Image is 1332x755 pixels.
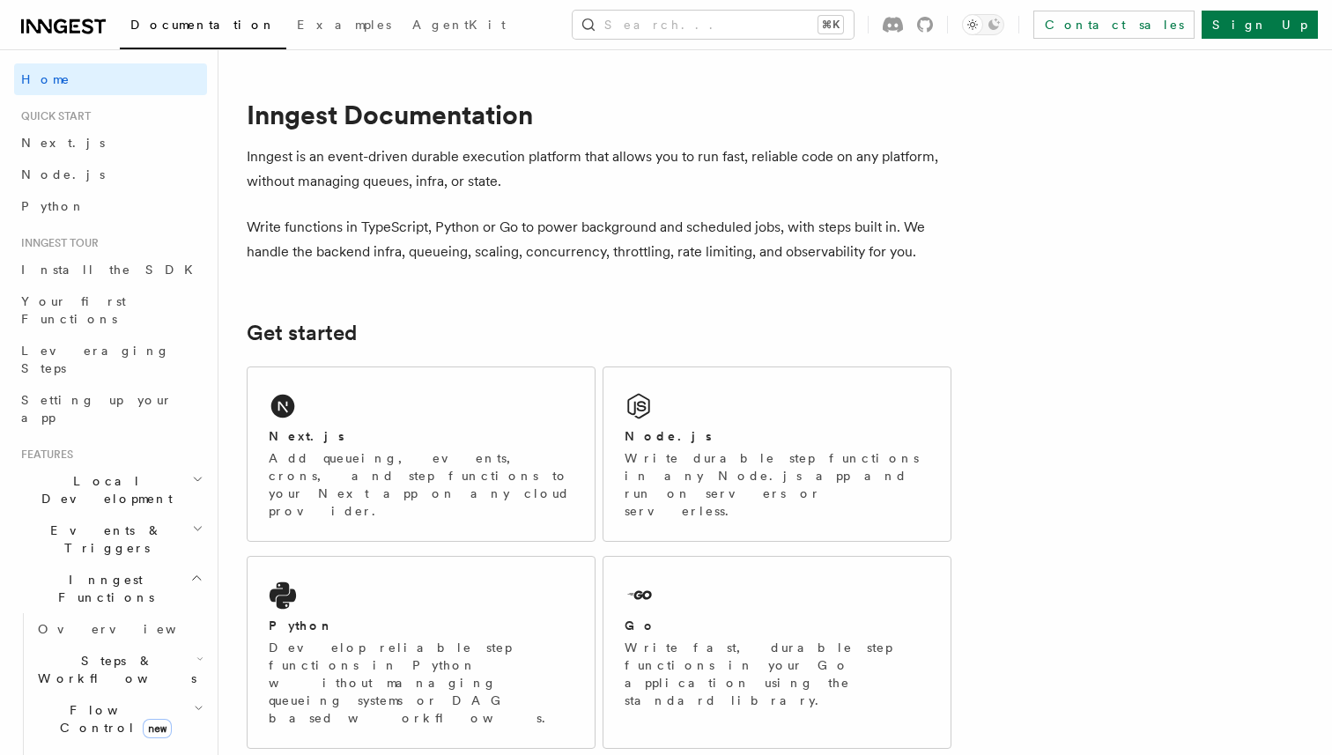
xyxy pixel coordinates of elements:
a: Contact sales [1033,11,1195,39]
a: Install the SDK [14,254,207,285]
a: Leveraging Steps [14,335,207,384]
span: Node.js [21,167,105,181]
h1: Inngest Documentation [247,99,951,130]
p: Add queueing, events, crons, and step functions to your Next app on any cloud provider. [269,449,573,520]
span: Local Development [14,472,192,507]
span: Overview [38,622,219,636]
h2: Node.js [625,427,712,445]
span: AgentKit [412,18,506,32]
button: Local Development [14,465,207,514]
span: Quick start [14,109,91,123]
a: Next.js [14,127,207,159]
span: Flow Control [31,701,194,736]
a: Home [14,63,207,95]
p: Write fast, durable step functions in your Go application using the standard library. [625,639,929,709]
span: Python [21,199,85,213]
h2: Go [625,617,656,634]
a: Python [14,190,207,222]
span: new [143,719,172,738]
span: Features [14,448,73,462]
a: Node.jsWrite durable step functions in any Node.js app and run on servers or serverless. [603,366,951,542]
span: Steps & Workflows [31,652,196,687]
kbd: ⌘K [818,16,843,33]
button: Flow Controlnew [31,694,207,744]
button: Events & Triggers [14,514,207,564]
span: Documentation [130,18,276,32]
a: Node.js [14,159,207,190]
span: Your first Functions [21,294,126,326]
a: Examples [286,5,402,48]
button: Inngest Functions [14,564,207,613]
a: Sign Up [1202,11,1318,39]
h2: Next.js [269,427,344,445]
a: Get started [247,321,357,345]
span: Next.js [21,136,105,150]
a: Setting up your app [14,384,207,433]
span: Inngest tour [14,236,99,250]
h2: Python [269,617,334,634]
button: Steps & Workflows [31,645,207,694]
span: Examples [297,18,391,32]
span: Leveraging Steps [21,344,170,375]
p: Write functions in TypeScript, Python or Go to power background and scheduled jobs, with steps bu... [247,215,951,264]
span: Setting up your app [21,393,173,425]
p: Develop reliable step functions in Python without managing queueing systems or DAG based workflows. [269,639,573,727]
a: Your first Functions [14,285,207,335]
span: Inngest Functions [14,571,190,606]
a: AgentKit [402,5,516,48]
a: Documentation [120,5,286,49]
p: Write durable step functions in any Node.js app and run on servers or serverless. [625,449,929,520]
button: Search...⌘K [573,11,854,39]
p: Inngest is an event-driven durable execution platform that allows you to run fast, reliable code ... [247,144,951,194]
span: Install the SDK [21,263,203,277]
a: GoWrite fast, durable step functions in your Go application using the standard library. [603,556,951,749]
span: Home [21,70,70,88]
a: PythonDevelop reliable step functions in Python without managing queueing systems or DAG based wo... [247,556,596,749]
a: Next.jsAdd queueing, events, crons, and step functions to your Next app on any cloud provider. [247,366,596,542]
a: Overview [31,613,207,645]
span: Events & Triggers [14,522,192,557]
button: Toggle dark mode [962,14,1004,35]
